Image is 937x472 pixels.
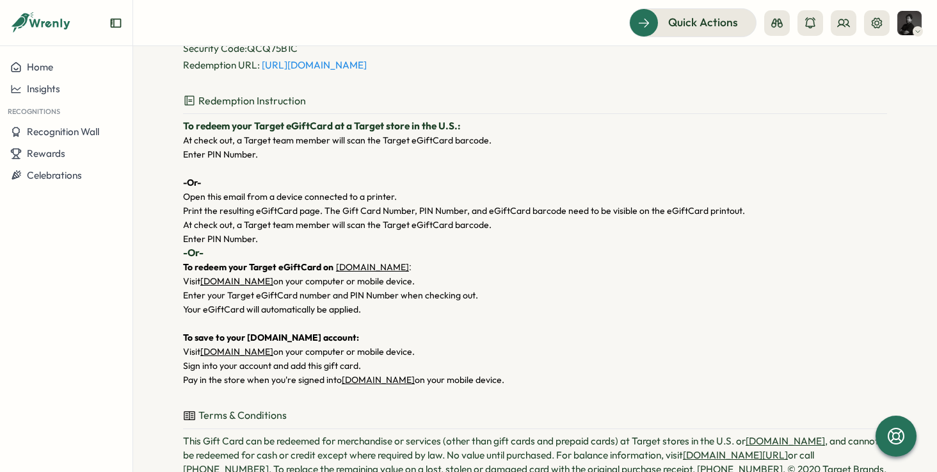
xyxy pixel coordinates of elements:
button: Quick Actions [629,8,757,37]
li: At check out, a Target team member will scan the Target eGiftCard barcode. [183,218,887,232]
a: [DOMAIN_NAME] [200,275,273,287]
p: : [183,260,887,274]
li: Visit on your computer or mobile device. [183,274,887,288]
strong: To redeem your Target eGiftCard at a Target store in the U.S.: [183,120,460,132]
span: Insights [27,83,60,95]
li: Your eGiftCard will automatically be applied. [183,302,887,330]
li: At check out, a Target team member will scan the Target eGiftCard barcode. [183,133,887,147]
li: Enter PIN Number. [183,232,887,246]
li: Pay in the store when you're signed into on your mobile device. [183,373,887,387]
p: Redemption Instruction [183,93,887,115]
span: Quick Actions [668,14,738,31]
span: Rewards [27,147,65,159]
li: Print the resulting eGiftCard page. The Gift Card Number, PIN Number, and eGiftCard barcode need ... [183,204,887,218]
a: [DOMAIN_NAME][URL] [683,449,788,461]
a: [DOMAIN_NAME] [200,346,273,357]
li: Enter your Target eGiftCard number and PIN Number when checking out. [183,288,887,302]
li: Visit on your computer or mobile device. [183,345,887,359]
li: Open this email from a device connected to a printer. [183,190,887,204]
a: [DOMAIN_NAME] [746,435,825,447]
span: Celebrations [27,169,82,181]
a: [DOMAIN_NAME] [336,261,409,273]
a: [DOMAIN_NAME] [342,374,415,386]
li: Enter PIN Number. [183,147,887,161]
span: Home [27,61,53,73]
button: Expand sidebar [109,17,122,29]
p: Terms & Conditions [183,407,887,429]
strong: To save to your [DOMAIN_NAME] account: [183,332,359,343]
strong: -Or- [183,177,201,188]
img: Angel [897,11,922,35]
strong: -Or- [183,247,204,259]
span: Recognition Wall [27,126,99,138]
p: Redemption URL : [183,58,887,72]
a: [URL][DOMAIN_NAME] [262,59,367,71]
p: Security Code : QCQ75B1C [183,42,887,56]
strong: To redeem your Target eGiftCard on [183,261,333,273]
li: Sign into your account and add this gift card. [183,359,887,373]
